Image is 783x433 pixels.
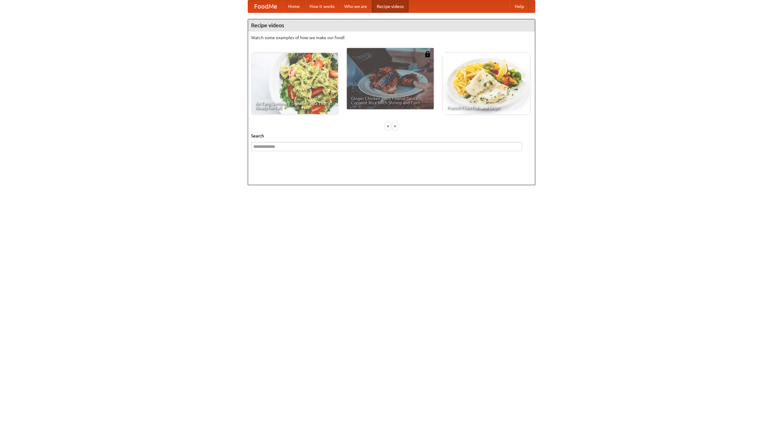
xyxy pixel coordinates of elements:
[510,0,529,13] a: Help
[340,0,372,13] a: Who we are
[447,106,525,110] span: French Fries Fish and Chips
[255,101,334,110] span: An Easy, Summery Tomato Pasta That's Ready for Fall
[251,133,532,139] h5: Search
[283,0,305,13] a: Home
[372,0,409,13] a: Recipe videos
[248,19,535,32] h4: Recipe videos
[305,0,340,13] a: How it works
[392,122,398,130] div: »
[251,53,338,114] a: An Easy, Summery Tomato Pasta That's Ready for Fall
[385,122,391,130] div: «
[248,0,283,13] a: FoodMe
[443,53,530,114] a: French Fries Fish and Chips
[425,51,431,57] img: 483408.png
[251,35,532,41] p: Watch some examples of how we make our food!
